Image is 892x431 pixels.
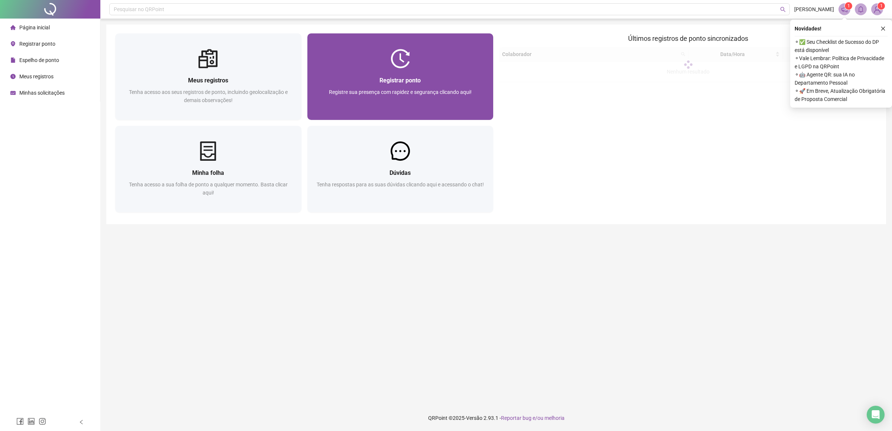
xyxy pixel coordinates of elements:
a: Minha folhaTenha acesso a sua folha de ponto a qualquer momento. Basta clicar aqui! [115,126,301,212]
span: [PERSON_NAME] [794,5,834,13]
span: file [10,58,16,63]
span: Tenha acesso a sua folha de ponto a qualquer momento. Basta clicar aqui! [129,182,288,196]
span: ⚬ Vale Lembrar: Política de Privacidade e LGPD na QRPoint [795,54,888,71]
span: Minhas solicitações [19,90,65,96]
span: bell [857,6,864,13]
span: search [780,7,786,12]
span: 1 [880,3,883,9]
a: Registrar pontoRegistre sua presença com rapidez e segurança clicando aqui! [307,33,494,120]
span: ⚬ ✅ Seu Checklist de Sucesso do DP está disponível [795,38,888,54]
img: 60489 [872,4,883,15]
span: schedule [10,90,16,95]
span: Últimos registros de ponto sincronizados [628,35,748,42]
span: ⚬ 🤖 Agente QR: sua IA no Departamento Pessoal [795,71,888,87]
span: Reportar bug e/ou melhoria [501,415,565,421]
span: clock-circle [10,74,16,79]
span: environment [10,41,16,46]
span: Novidades ! [795,25,821,33]
a: Meus registrosTenha acesso aos seus registros de ponto, incluindo geolocalização e demais observa... [115,33,301,120]
span: Registrar ponto [19,41,55,47]
a: DúvidasTenha respostas para as suas dúvidas clicando aqui e acessando o chat! [307,126,494,212]
span: Página inicial [19,25,50,30]
span: facebook [16,418,24,425]
span: Dúvidas [390,169,411,176]
sup: Atualize o seu contato no menu Meus Dados [878,2,885,10]
span: Versão [466,415,482,421]
span: Tenha acesso aos seus registros de ponto, incluindo geolocalização e demais observações! [129,89,288,103]
span: home [10,25,16,30]
span: Espelho de ponto [19,57,59,63]
span: left [79,419,84,425]
span: linkedin [28,418,35,425]
span: Registre sua presença com rapidez e segurança clicando aqui! [329,89,472,95]
span: Meus registros [19,74,54,79]
footer: QRPoint © 2025 - 2.93.1 - [100,405,892,431]
span: ⚬ 🚀 Em Breve, Atualização Obrigatória de Proposta Comercial [795,87,888,103]
span: Minha folha [192,169,224,176]
span: Tenha respostas para as suas dúvidas clicando aqui e acessando o chat! [317,182,484,187]
div: Open Intercom Messenger [867,406,885,424]
span: close [880,26,886,31]
span: notification [841,6,848,13]
span: instagram [39,418,46,425]
span: Registrar ponto [379,77,421,84]
span: Meus registros [188,77,228,84]
span: 1 [847,3,850,9]
sup: 1 [845,2,852,10]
